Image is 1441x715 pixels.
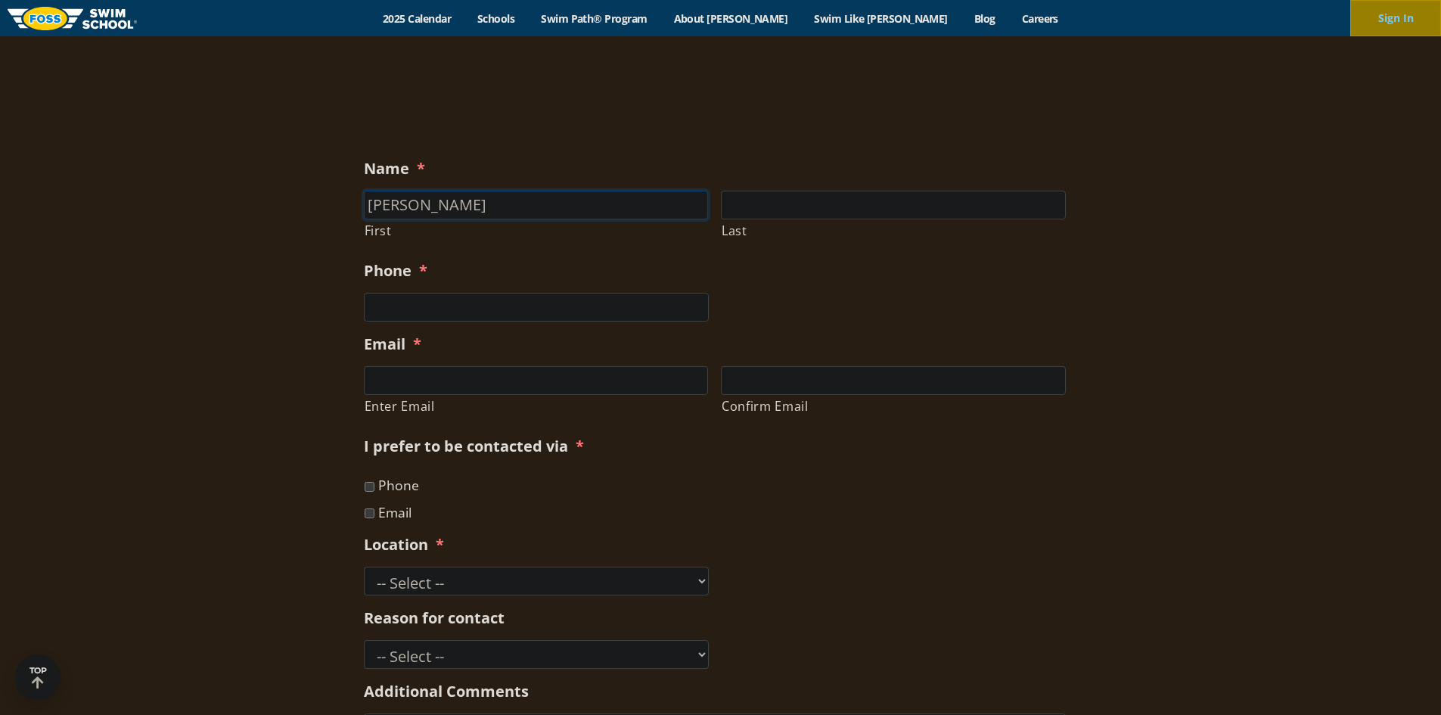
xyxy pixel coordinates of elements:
[378,475,419,495] label: Phone
[364,334,421,354] label: Email
[364,191,709,219] input: First name
[464,11,528,26] a: Schools
[364,261,427,281] label: Phone
[801,11,961,26] a: Swim Like [PERSON_NAME]
[721,191,1066,219] input: Last name
[364,608,505,628] label: Reason for contact
[1008,11,1071,26] a: Careers
[364,437,584,456] label: I prefer to be contacted via
[722,220,1066,241] label: Last
[528,11,660,26] a: Swim Path® Program
[660,11,801,26] a: About [PERSON_NAME]
[378,502,411,522] label: Email
[30,666,47,689] div: TOP
[722,396,1066,417] label: Confirm Email
[370,11,464,26] a: 2025 Calendar
[961,11,1008,26] a: Blog
[8,7,137,30] img: FOSS Swim School Logo
[364,159,425,179] label: Name
[365,396,709,417] label: Enter Email
[365,220,709,241] label: First
[364,535,444,555] label: Location
[364,682,529,701] label: Additional Comments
